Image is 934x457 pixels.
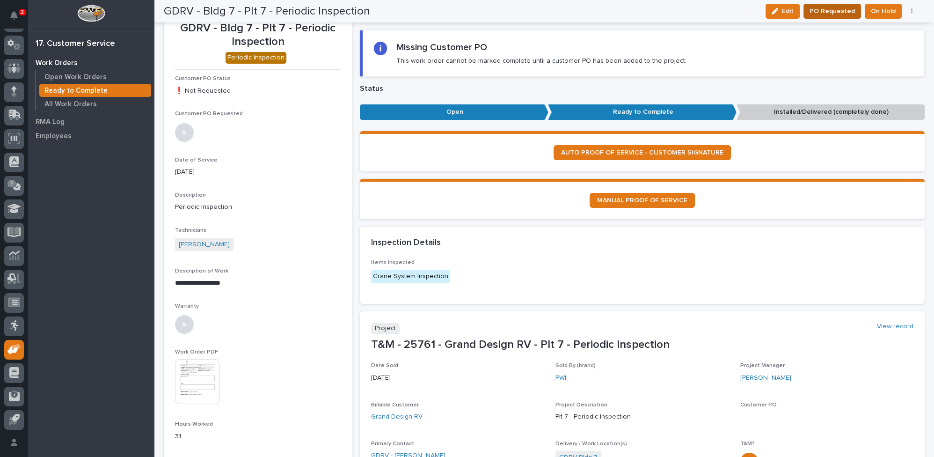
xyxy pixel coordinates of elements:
[175,349,218,355] span: Work Order PDF
[175,76,231,81] span: Customer PO Status
[175,268,228,274] span: Description of Work
[44,73,107,81] p: Open Work Orders
[555,363,596,369] span: Sold By (brand)
[77,5,105,22] img: Workspace Logo
[782,7,794,15] span: Edit
[28,129,154,143] a: Employees
[371,373,544,383] p: [DATE]
[554,145,731,160] a: AUTO PROOF OF SERVICE - CUSTOMER SIGNATURE
[803,4,861,19] button: PO Requested
[4,6,24,25] button: Notifications
[175,167,341,177] p: [DATE]
[740,441,754,447] span: T&M?
[175,86,341,96] p: ❗ Not Requested
[12,11,24,26] div: Notifications2
[36,84,154,97] a: Ready to Complete
[175,421,213,427] span: Hours Worked
[740,402,776,408] span: Customer PO
[175,303,199,309] span: Warranty
[396,57,686,65] p: This work order cannot be marked complete until a customer PO has been added to the project.
[28,115,154,129] a: RMA Log
[740,373,791,383] a: [PERSON_NAME]
[548,104,737,120] p: Ready to Complete
[590,193,695,208] a: MANUAL PROOF OF SERVICE
[371,412,423,422] a: Grand Design RV
[555,373,566,383] a: PWI
[28,56,154,70] a: Work Orders
[371,363,398,369] span: Date Sold
[371,402,419,408] span: Billable Customer
[865,4,902,19] button: On Hold
[871,6,896,17] span: On Hold
[360,84,925,93] p: Status
[36,39,115,49] div: 17. Customer Service
[555,412,729,422] p: Plt 7 - Periodic Inspection
[371,238,441,248] h2: Inspection Details
[371,338,914,352] p: T&M - 25761 - Grand Design RV - Plt 7 - Periodic Inspection
[737,104,925,120] p: Installed/Delivered (completely done)
[164,5,370,18] h2: GDRV - Bldg 7 - Plt 7 - Periodic Inspection
[555,441,627,447] span: Delivery / Work Location(s)
[371,270,450,283] div: Crane System Inspection
[36,59,78,67] p: Work Orders
[175,202,341,212] p: Periodic Inspection
[36,132,72,140] p: Employees
[371,441,414,447] span: Primary Contact
[360,104,548,120] p: Open
[740,412,913,422] p: -
[810,6,855,17] span: PO Requested
[36,118,65,126] p: RMA Log
[226,52,286,64] div: Periodic Inspection
[740,363,784,369] span: Project Manager
[877,323,913,331] a: View record
[555,402,607,408] span: Project Description
[175,22,341,49] p: GDRV - Bldg 7 - Plt 7 - Periodic Inspection
[44,87,108,95] p: Ready to Complete
[597,197,687,204] span: MANUAL PROOF OF SERVICE
[36,97,154,111] a: All Work Orders
[175,228,206,233] span: Technicians
[766,4,800,19] button: Edit
[396,42,487,53] h2: Missing Customer PO
[179,240,230,250] a: [PERSON_NAME]
[21,9,24,15] p: 2
[175,157,218,163] span: Date of Service
[371,260,415,265] span: Items Inspected
[44,100,97,109] p: All Work Orders
[36,70,154,83] a: Open Work Orders
[175,192,206,198] span: Description
[175,432,341,442] p: 31
[175,111,243,117] span: Customer PO Requested
[561,149,723,156] span: AUTO PROOF OF SERVICE - CUSTOMER SIGNATURE
[371,323,400,334] p: Project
